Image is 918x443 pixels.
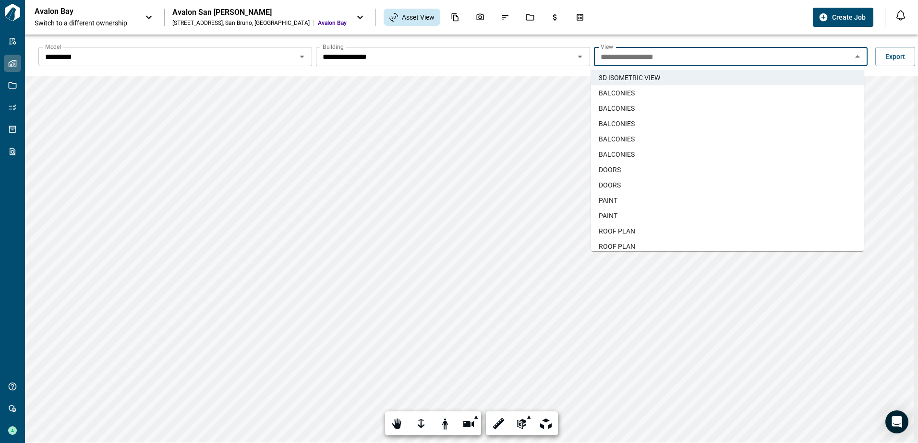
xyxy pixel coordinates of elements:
span: DOORS [599,165,621,175]
div: Jobs [520,9,540,25]
div: Documents [445,9,465,25]
span: Export [885,52,905,61]
span: BALCONIES [599,88,635,98]
button: Open [295,50,309,63]
span: 3D ISOMETRIC VIEW​ [599,73,660,82]
span: BALCONIES [599,134,635,144]
div: Avalon San [PERSON_NAME] [172,8,347,17]
label: Model [45,43,61,51]
button: Export [875,47,915,66]
button: Open notification feed [893,8,908,23]
label: Building [323,43,344,51]
div: Budgets [545,9,565,25]
span: Avalon Bay [318,19,347,27]
span: BALCONIES [599,150,635,159]
span: Switch to a different ownership [35,18,135,28]
button: Create Job [813,8,873,27]
span: BALCONIES [599,104,635,113]
span: PAINT [599,211,617,221]
span: BALCONIES [599,119,635,128]
button: Close [851,50,864,63]
span: Asset View [402,12,435,22]
div: [STREET_ADDRESS] , San Bruno , [GEOGRAPHIC_DATA] [172,19,310,27]
div: Asset View [384,9,440,26]
span: Create Job [832,12,866,22]
span: ROOF PLAN [599,242,635,251]
p: Avalon Bay [35,7,121,16]
div: Takeoff Center [570,9,590,25]
label: View [601,43,613,51]
span: ROOF PLAN [599,226,635,236]
span: PAINT [599,196,617,205]
button: Open [573,50,587,63]
div: Open Intercom Messenger [885,410,908,433]
span: DOORS [599,180,621,190]
div: Issues & Info [495,9,515,25]
div: Photos [470,9,490,25]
